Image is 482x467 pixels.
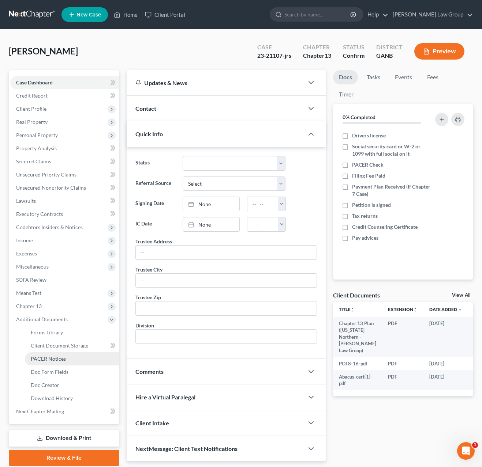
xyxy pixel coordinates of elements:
span: Contact [135,105,156,112]
a: Timer [333,87,359,102]
span: Unsecured Nonpriority Claims [16,185,86,191]
label: IC Date [132,217,179,232]
input: -- [136,301,317,315]
div: Confirm [343,52,365,60]
span: Forms Library [31,329,63,335]
span: Property Analysis [16,145,57,151]
span: 13 [325,52,331,59]
a: None [183,217,239,231]
a: Forms Library [25,326,119,339]
button: Preview [414,43,464,60]
span: Expenses [16,250,37,257]
div: Client Documents [333,291,380,299]
a: Property Analysis [10,142,119,155]
span: Download History [31,395,73,401]
div: District [376,43,403,52]
td: Abacus_cert[1]-pdf [333,370,382,390]
a: Review & File [9,450,119,466]
div: 23-21107-jrs [257,52,291,60]
a: Case Dashboard [10,76,119,89]
a: SOFA Review [10,273,119,286]
a: Doc Creator [25,379,119,392]
label: Status [132,156,179,171]
i: unfold_more [413,308,418,312]
span: PACER Notices [31,356,66,362]
a: Extensionunfold_more [388,307,418,312]
span: PACER Check [352,161,384,168]
span: Income [16,237,33,243]
span: Chapter 13 [16,303,42,309]
a: Date Added expand_more [429,307,462,312]
span: Client Intake [135,419,169,426]
a: Unsecured Nonpriority Claims [10,181,119,194]
span: Credit Counseling Certificate [352,223,418,231]
a: Help [364,8,388,21]
label: Referral Source [132,176,179,191]
td: Chapter 13 Plan ([US_STATE] Northern - [PERSON_NAME] Law Group) [333,317,382,357]
td: [DATE] [423,370,468,390]
a: Executory Contracts [10,208,119,221]
span: Case Dashboard [16,79,53,86]
span: [PERSON_NAME] [9,46,78,56]
span: Doc Form Fields [31,369,68,375]
a: Events [389,70,418,84]
span: 1 [472,442,478,448]
a: Download & Print [9,430,119,447]
div: Status [343,43,365,52]
span: Client Document Storage [31,342,88,349]
input: -- : -- [247,217,278,231]
a: Credit Report [10,89,119,102]
span: Petition is signed [352,201,391,209]
div: Division [135,322,154,329]
span: Additional Documents [16,316,68,322]
i: expand_more [458,308,462,312]
span: Drivers license [352,132,386,139]
span: Comments [135,368,164,375]
span: New Case [76,12,101,18]
span: SOFA Review [16,277,46,283]
a: Tasks [361,70,386,84]
span: Doc Creator [31,382,59,388]
span: Real Property [16,119,48,125]
span: Executory Contracts [16,211,63,217]
a: Home [110,8,141,21]
span: Pay advices [352,234,378,242]
a: [PERSON_NAME] Law Group [389,8,473,21]
a: Doc Form Fields [25,365,119,379]
div: Trustee Zip [135,293,161,301]
span: Codebtors Insiders & Notices [16,224,83,230]
span: Tax returns [352,212,378,220]
a: View All [452,293,470,298]
span: Payment Plan Received (If Chapter 7 Case) [352,183,432,198]
a: Docs [333,70,358,84]
input: -- [136,274,317,288]
div: Chapter [303,43,331,52]
td: [DATE] [423,317,468,357]
iframe: Intercom live chat [457,442,475,460]
a: Lawsuits [10,194,119,208]
div: Case [257,43,291,52]
a: Secured Claims [10,155,119,168]
div: Chapter [303,52,331,60]
td: PDF [382,357,423,370]
div: Trustee Address [135,238,172,245]
span: Filing Fee Paid [352,172,385,179]
span: Means Test [16,290,41,296]
div: Updates & News [135,79,295,87]
a: Titleunfold_more [339,307,355,312]
i: unfold_more [350,308,355,312]
div: Trustee City [135,266,162,273]
a: None [183,197,239,211]
span: Miscellaneous [16,263,49,270]
a: Client Document Storage [25,339,119,352]
a: Client Portal [141,8,189,21]
span: NextChapter Mailing [16,408,64,414]
strong: 0% Completed [343,114,375,120]
span: Personal Property [16,132,58,138]
span: Unsecured Priority Claims [16,171,76,178]
span: Quick Info [135,130,163,137]
a: Fees [421,70,444,84]
input: -- [136,246,317,259]
input: -- : -- [247,197,278,211]
a: NextChapter Mailing [10,405,119,418]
